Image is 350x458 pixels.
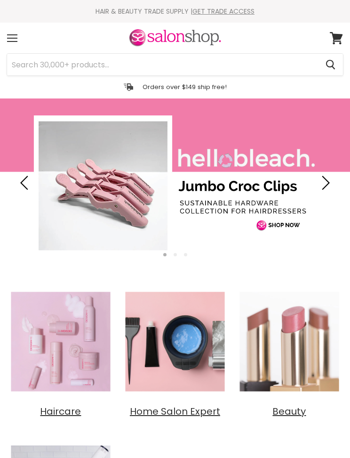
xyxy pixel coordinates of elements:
[308,418,341,449] iframe: Gorgias live chat messenger
[7,288,114,395] img: Haircare
[7,54,318,75] input: Search
[272,405,306,418] span: Beauty
[7,288,114,417] a: Haircare Haircare
[318,54,343,75] button: Search
[130,405,220,418] span: Home Salon Expert
[121,288,229,395] img: Home Salon Expert
[315,173,334,192] button: Next
[40,405,81,418] span: Haircare
[16,173,35,192] button: Previous
[236,288,343,417] a: Beauty Beauty
[174,253,177,256] li: Page dot 2
[184,253,187,256] li: Page dot 3
[121,288,229,417] a: Home Salon Expert Home Salon Expert
[7,53,343,76] form: Product
[192,7,255,16] a: GET TRADE ACCESS
[236,288,343,395] img: Beauty
[143,83,227,91] p: Orders over $149 ship free!
[163,253,167,256] li: Page dot 1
